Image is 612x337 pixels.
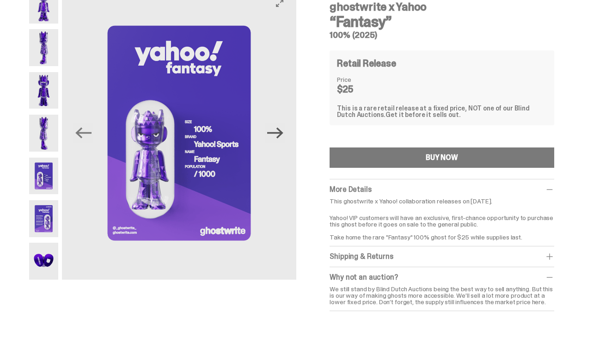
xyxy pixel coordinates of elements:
div: BUY NOW [426,154,458,161]
img: Yahoo-HG---6.png [29,200,59,237]
button: BUY NOW [330,147,554,168]
button: Next [265,123,285,143]
dd: $25 [337,85,383,94]
div: This is a rare retail release at a fixed price, NOT one of our Blind Dutch Auctions. [337,105,546,118]
img: Yahoo-HG---4.png [29,115,59,152]
div: Why not an auction? [330,273,554,282]
img: Yahoo-HG---5.png [29,158,59,195]
p: This ghostwrite x Yahoo! collaboration releases on [DATE]. [330,198,554,204]
img: Yahoo-HG---2.png [29,29,59,66]
div: We still stand by Blind Dutch Auctions being the best way to sell anything. But this is our way o... [330,286,554,305]
h4: Retail Release [337,59,396,68]
span: Get it before it sells out. [386,110,460,119]
p: Yahoo! VIP customers will have an exclusive, first-chance opportunity to purchase this ghost befo... [330,208,554,240]
img: Yahoo-HG---7.png [29,243,59,280]
dt: Price [337,76,383,83]
h3: “Fantasy” [330,14,554,29]
span: More Details [330,184,371,194]
h5: 100% (2025) [330,31,554,39]
div: Shipping & Returns [330,252,554,261]
button: Previous [73,123,93,143]
h4: ghostwrite x Yahoo [330,1,554,12]
img: Yahoo-HG---3.png [29,72,59,109]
